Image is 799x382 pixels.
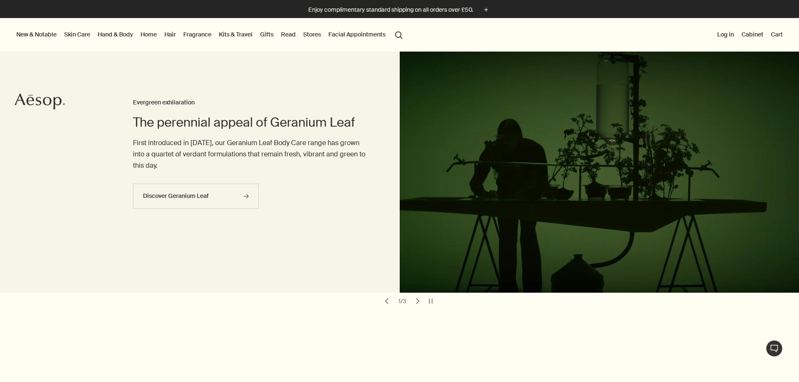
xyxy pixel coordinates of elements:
[279,29,297,40] a: Read
[308,5,473,14] p: Enjoy complimentary standard shipping on all orders over £50.
[308,5,491,15] button: Enjoy complimentary standard shipping on all orders over £50.
[133,184,259,209] a: Discover Geranium Leaf
[15,29,58,40] button: New & Notable
[769,29,784,40] button: Cart
[96,29,135,40] a: Hand & Body
[182,29,213,40] a: Fragrance
[133,114,366,131] h2: The perennial appeal of Geranium Leaf
[766,340,783,357] button: Live Assistance
[15,93,65,110] svg: Aesop
[740,29,765,40] a: Cabinet
[381,295,393,307] button: previous slide
[412,295,424,307] button: next slide
[163,29,177,40] a: Hair
[133,137,366,172] p: First introduced in [DATE], our Geranium Leaf Body Care range has grown into a quartet of verdant...
[425,295,437,307] button: pause
[15,18,406,52] nav: primary
[302,29,323,40] button: Stores
[396,297,409,305] div: 1 / 3
[716,29,736,40] button: Log in
[139,29,159,40] a: Home
[716,18,784,52] nav: supplementary
[133,98,366,108] h3: Evergreen exhilaration
[217,29,254,40] a: Kits & Travel
[258,29,275,40] a: Gifts
[391,26,406,42] button: Open search
[15,93,65,112] a: Aesop
[62,29,92,40] a: Skin Care
[327,29,387,40] a: Facial Appointments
